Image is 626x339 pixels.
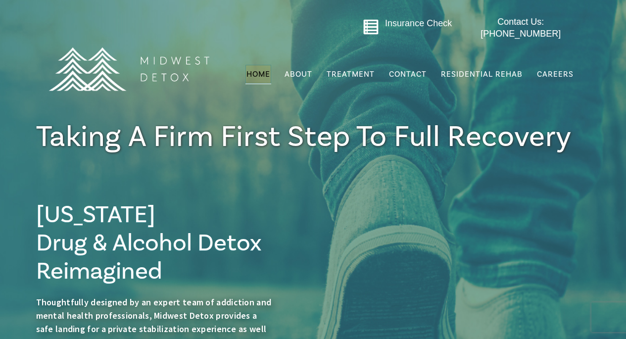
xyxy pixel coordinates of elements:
[284,65,313,84] a: About
[246,69,270,79] span: Home
[245,65,271,84] a: Home
[36,118,572,156] span: Taking a firm First Step To full Recovery
[385,18,452,28] a: Insurance Check
[363,19,379,39] a: Go to midwestdetox.com/message-form-page/
[481,17,561,38] span: Contact Us: [PHONE_NUMBER]
[389,70,427,78] span: Contact
[42,26,215,112] img: MD Logo Horitzontal white-01 (1) (1)
[326,65,376,84] a: Treatment
[36,199,262,287] span: [US_STATE] Drug & Alcohol Detox Reimagined
[440,65,524,84] a: Residential Rehab
[537,69,574,79] span: Careers
[388,65,428,84] a: Contact
[461,16,580,40] a: Contact Us: [PHONE_NUMBER]
[285,70,312,78] span: About
[327,70,375,78] span: Treatment
[441,69,523,79] span: Residential Rehab
[536,65,575,84] a: Careers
